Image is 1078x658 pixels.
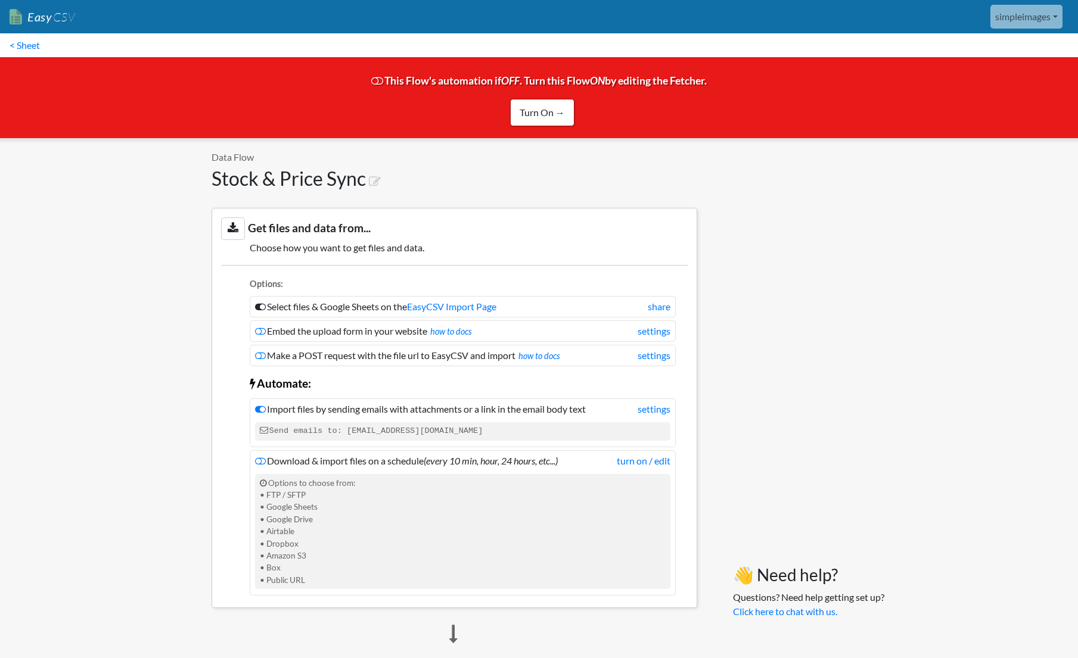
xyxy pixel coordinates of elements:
a: settings [638,324,670,338]
li: Select files & Google Sheets on the [250,296,676,317]
h5: Choose how you want to get files and data. [221,242,688,253]
i: ON [590,74,605,87]
h3: 👋 Need help? [733,565,884,585]
h1: Stock & Price Sync [212,167,697,190]
a: settings [638,402,670,416]
span: This Flow's automation if . Turn this Flow by editing the Fetcher. [371,74,707,115]
li: Make a POST request with the file url to EasyCSV and import [250,345,676,366]
code: Send emails to: [EMAIL_ADDRESS][DOMAIN_NAME] [255,422,670,440]
i: (every 10 min, hour, 24 hours, etc...) [424,455,558,466]
a: how to docs [518,351,560,361]
p: Data Flow [212,150,697,164]
a: settings [638,348,670,363]
li: Automate: [250,369,676,395]
a: Click here to chat with us. [733,606,837,617]
a: Turn On → [510,99,574,126]
a: simpleimages [990,5,1063,29]
span: CSV [52,10,75,24]
li: Import files by sending emails with attachments or a link in the email body text [250,398,676,447]
div: Options to choose from: • FTP / SFTP • Google Sheets • Google Drive • Airtable • Dropbox • Amazon... [255,474,670,590]
p: Questions? Need help getting set up? [733,590,884,619]
a: share [648,300,670,314]
li: Embed the upload form in your website [250,320,676,342]
i: OFF [501,74,520,87]
a: how to docs [430,326,472,336]
a: EasyCSV Import Page [407,301,496,312]
a: EasyCSV [10,5,75,29]
h3: Get files and data from... [221,217,688,239]
li: Download & import files on a schedule [250,450,676,596]
li: Options: [250,277,676,294]
a: turn on / edit [617,454,670,468]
